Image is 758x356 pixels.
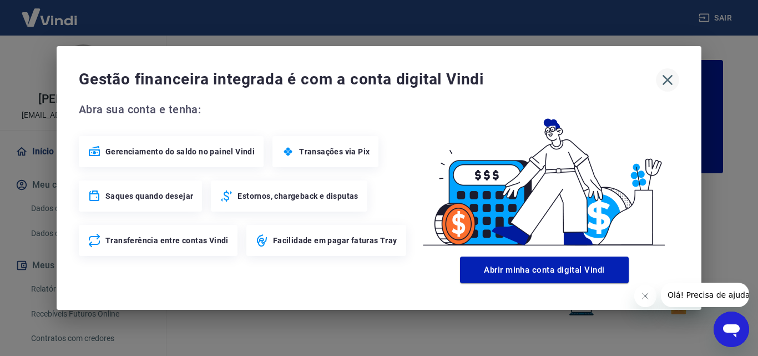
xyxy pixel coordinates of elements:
iframe: Fechar mensagem [634,285,656,307]
span: Saques quando desejar [105,190,193,202]
span: Abra sua conta e tenha: [79,101,410,118]
iframe: Botão para abrir a janela de mensagens [714,312,749,347]
img: Good Billing [410,101,679,252]
span: Olá! Precisa de ajuda? [7,8,93,17]
button: Abrir minha conta digital Vindi [460,257,629,283]
span: Gestão financeira integrada é com a conta digital Vindi [79,68,656,91]
span: Facilidade em pagar faturas Tray [273,235,397,246]
span: Transferência entre contas Vindi [105,235,229,246]
iframe: Mensagem da empresa [661,283,749,307]
span: Gerenciamento do saldo no painel Vindi [105,146,255,157]
span: Estornos, chargeback e disputas [237,190,358,202]
span: Transações via Pix [299,146,370,157]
